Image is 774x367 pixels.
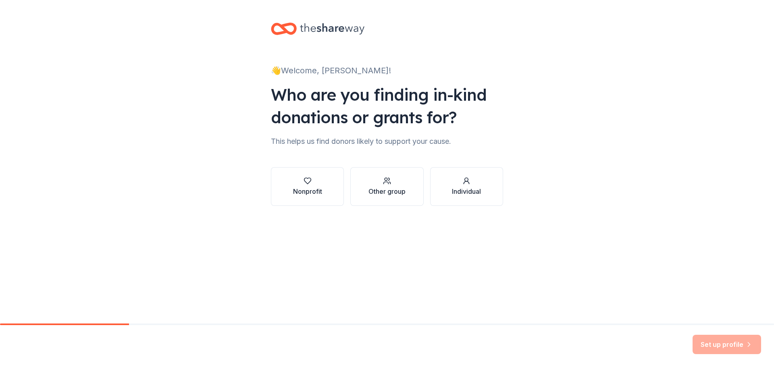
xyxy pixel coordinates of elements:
div: Other group [368,187,406,196]
button: Nonprofit [271,167,344,206]
div: Nonprofit [293,187,322,196]
div: Who are you finding in-kind donations or grants for? [271,83,503,129]
div: This helps us find donors likely to support your cause. [271,135,503,148]
div: 👋 Welcome, [PERSON_NAME]! [271,64,503,77]
button: Individual [430,167,503,206]
div: Individual [452,187,481,196]
button: Other group [350,167,423,206]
